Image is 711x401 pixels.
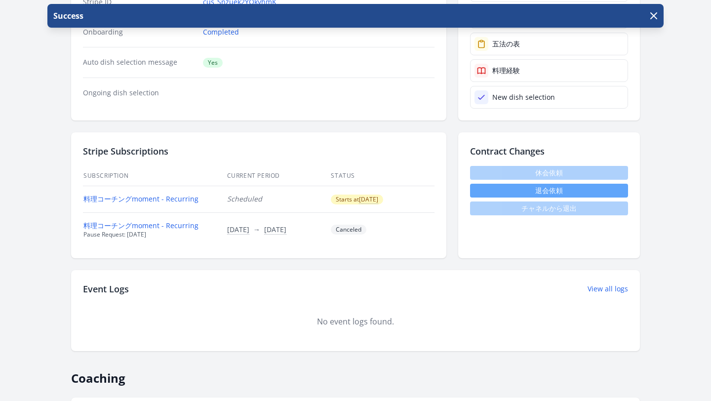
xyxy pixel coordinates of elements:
span: 休会依頼 [470,166,628,180]
a: 料理コーチングmoment - Recurring [83,194,198,203]
a: View all logs [588,284,628,294]
dt: Ongoing dish selection [83,88,195,98]
h2: Stripe Subscriptions [83,144,434,158]
span: Scheduled [227,194,262,203]
p: Success [51,10,83,22]
h2: Coaching [71,363,640,386]
span: → [253,225,260,234]
a: 料理コーチングmoment - Recurring [83,221,198,230]
button: [DATE] [227,225,249,235]
h2: Contract Changes [470,144,628,158]
div: 五法の表 [492,39,520,49]
span: [DATE] [359,195,378,204]
a: 五法の表 [470,33,628,55]
a: New dish selection [470,86,628,109]
span: Canceled [331,225,366,235]
span: Yes [203,58,223,68]
div: New dish selection [492,92,555,102]
button: 退会依頼 [470,184,628,198]
span: チャネルから退出 [470,201,628,215]
div: Pause Request: [DATE] [83,231,215,239]
button: [DATE] [264,225,286,235]
dt: Auto dish selection message [83,57,195,68]
th: Status [330,166,434,186]
div: 料理経験 [492,66,520,76]
span: Starts at [331,195,383,204]
a: 料理経験 [470,59,628,82]
button: [DATE] [359,196,378,203]
h2: Event Logs [83,282,129,296]
th: Current Period [227,166,331,186]
th: Subscription [83,166,227,186]
div: No event logs found. [83,316,628,327]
